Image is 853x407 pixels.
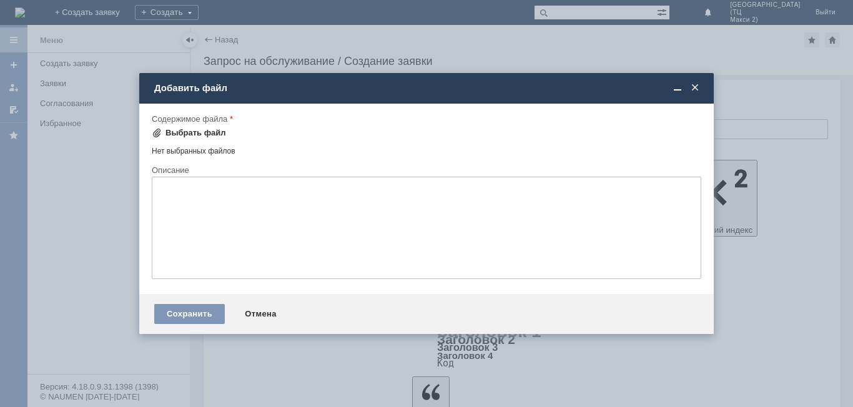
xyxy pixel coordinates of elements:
div: Добрый вечер, прошу удалить отложенные чеки в файле, спасибо. [5,5,182,25]
span: Закрыть [689,82,701,94]
div: Описание [152,166,699,174]
div: Содержимое файла [152,115,699,123]
div: Добавить файл [154,82,701,94]
div: Выбрать файл [165,128,226,138]
span: Свернуть (Ctrl + M) [671,82,684,94]
div: Нет выбранных файлов [152,142,701,156]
